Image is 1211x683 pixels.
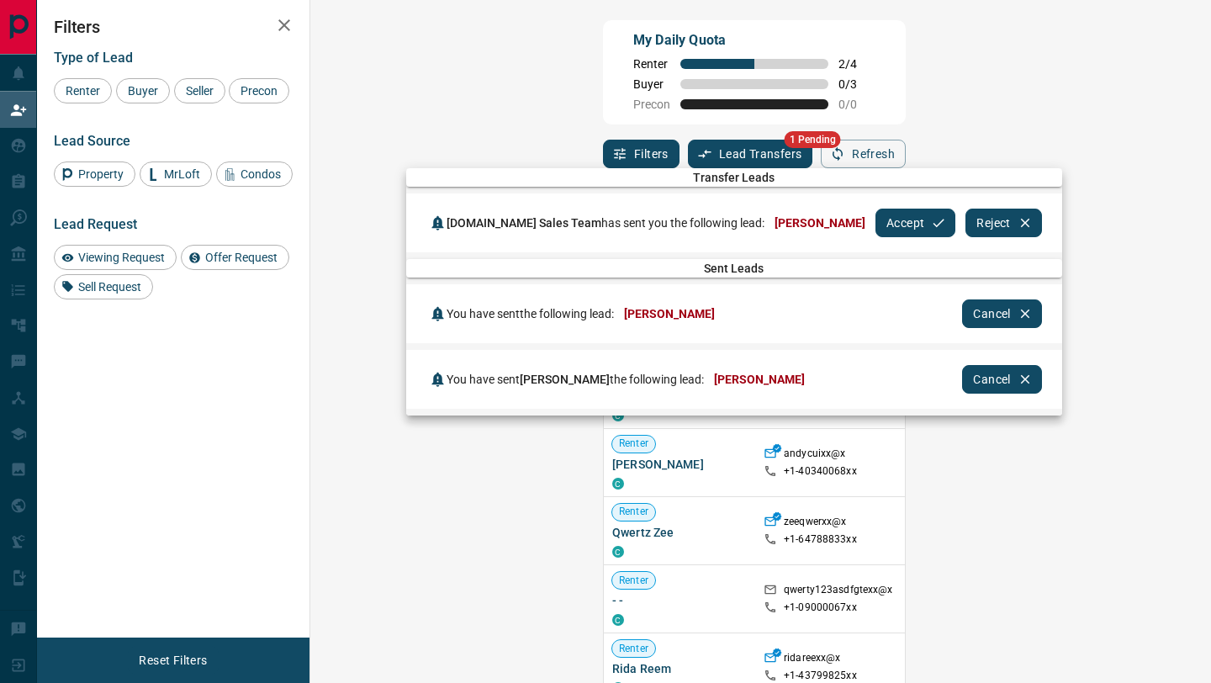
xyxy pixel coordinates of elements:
[447,216,601,230] span: [DOMAIN_NAME] Sales Team
[624,307,715,320] span: [PERSON_NAME]
[965,209,1041,237] button: Reject
[447,373,704,386] span: You have sent the following lead:
[520,373,610,386] span: [PERSON_NAME]
[406,262,1062,275] span: Sent Leads
[875,209,955,237] button: Accept
[962,365,1041,394] button: Cancel
[962,299,1041,328] button: Cancel
[775,216,865,230] span: [PERSON_NAME]
[447,216,764,230] span: has sent you the following lead:
[406,171,1062,184] span: Transfer Leads
[714,373,805,386] span: [PERSON_NAME]
[447,307,614,320] span: You have sent the following lead:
